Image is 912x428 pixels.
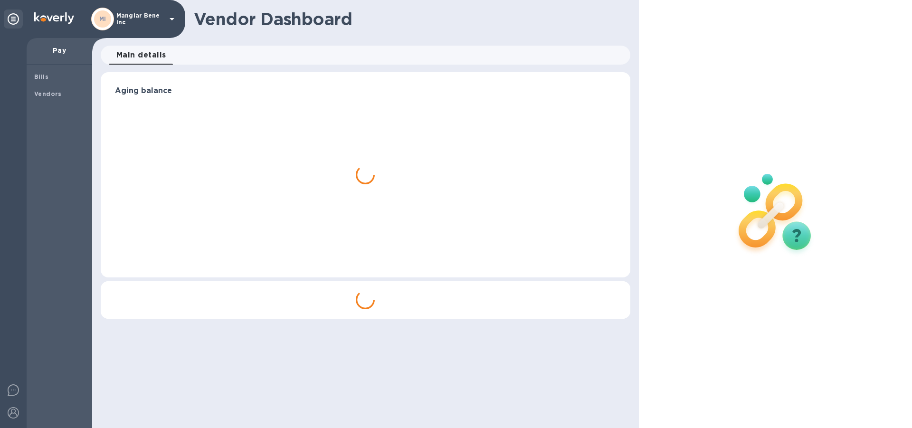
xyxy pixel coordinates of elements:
b: Bills [34,73,48,80]
b: MI [99,15,106,22]
p: Mangiar Bene inc [116,12,164,26]
h3: Aging balance [115,86,616,95]
h1: Vendor Dashboard [194,9,624,29]
img: Logo [34,12,74,24]
div: Unpin categories [4,10,23,29]
span: Main details [116,48,166,62]
p: Pay [34,46,85,55]
b: Vendors [34,90,62,97]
